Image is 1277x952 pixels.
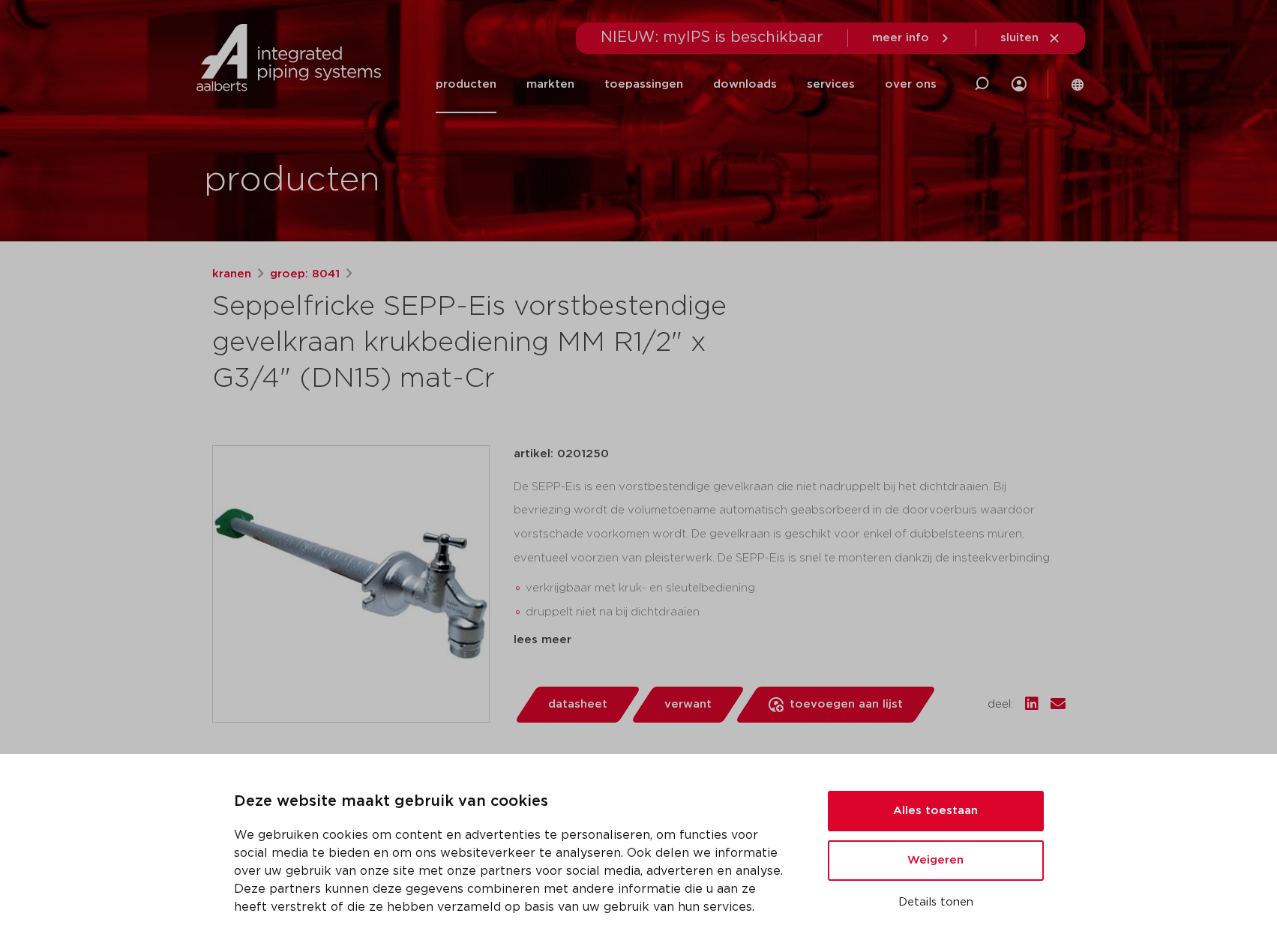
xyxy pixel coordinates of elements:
[548,693,607,717] span: datasheet
[526,576,1066,600] li: verkrijgbaar met kruk- en sleutelbediening.
[601,30,823,45] span: NIEUW: myIPS is beschikbaar
[526,624,1066,648] li: eenvoudige en snelle montage dankzij insteekverbinding
[828,890,1044,915] button: Details tonen
[514,445,609,463] p: artikel: 0201250
[828,791,1044,831] button: Alles toestaan
[828,840,1044,881] button: Weigeren
[872,31,952,45] a: meer info
[270,265,340,283] a: groep: 8041
[213,446,489,722] img: Product Image for Seppelfricke SEPP-Eis vorstbestendige gevelkraan krukbediening MM R1/2" x G3/4"...
[807,55,855,113] a: services
[514,475,1066,625] div: De SEPP-Eis is een vorstbestendige gevelkraan die niet nadruppelt bij het dichtdraaien. Bij bevri...
[436,55,496,113] a: producten
[1000,32,1039,43] span: sluiten
[526,55,574,113] a: markten
[604,55,683,113] a: toepassingen
[713,55,777,113] a: downloads
[1000,31,1061,45] a: sluiten
[630,687,745,723] a: verwant
[514,631,1066,649] div: lees meer
[514,687,641,723] a: datasheet
[436,55,937,113] nav: Menu
[204,157,380,205] h1: producten
[790,693,903,717] span: toevoegen aan lijst
[234,826,792,916] p: We gebruiken cookies om content en advertenties te personaliseren, om functies voor social media ...
[885,55,937,113] a: over ons
[664,693,712,717] span: verwant
[872,32,929,43] span: meer info
[526,600,1066,624] li: druppelt niet na bij dichtdraaien
[1012,67,1027,100] div: my IPS
[234,790,792,814] p: Deze website maakt gebruik van cookies
[988,696,1013,714] span: deel:
[212,289,775,397] h1: Seppelfricke SEPP-Eis vorstbestendige gevelkraan krukbediening MM R1/2" x G3/4" (DN15) mat-Cr
[212,265,251,283] a: kranen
